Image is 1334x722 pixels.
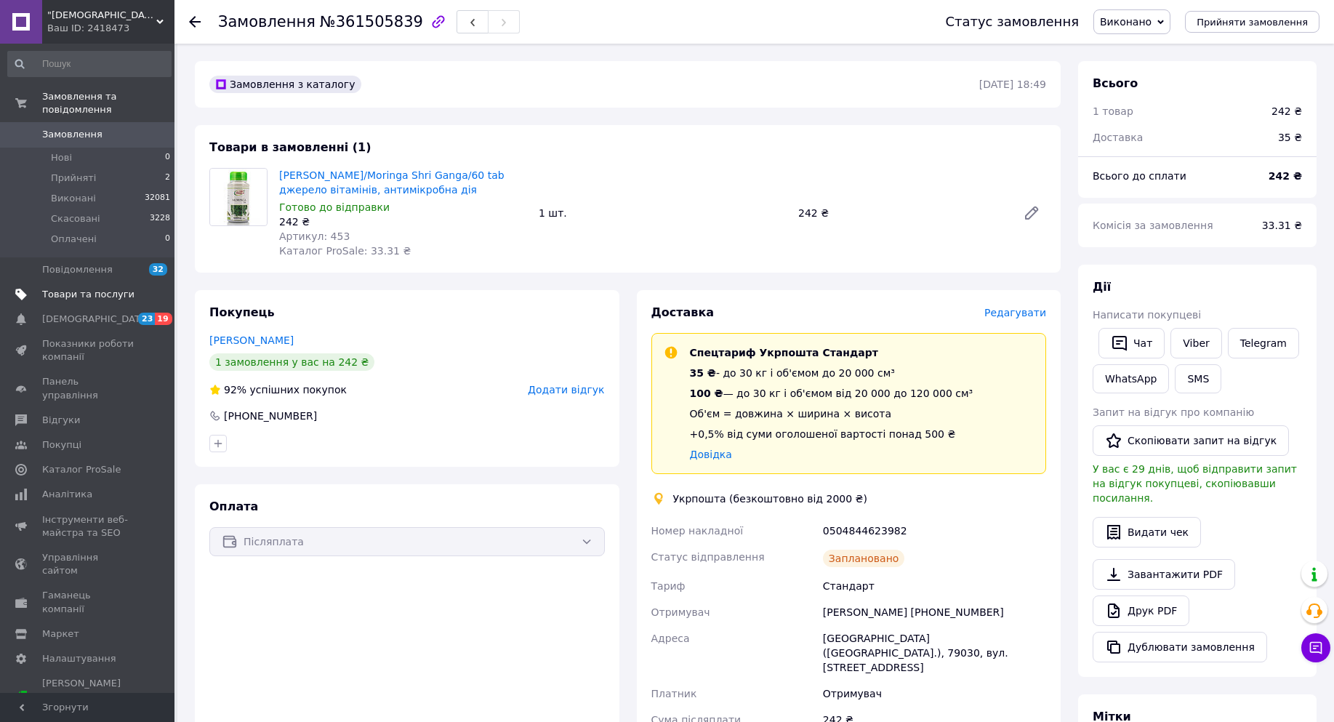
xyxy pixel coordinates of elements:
[51,212,100,225] span: Скасовані
[651,688,697,699] span: Платник
[820,625,1049,681] div: [GEOGRAPHIC_DATA] ([GEOGRAPHIC_DATA].), 79030, вул. [STREET_ADDRESS]
[165,151,170,164] span: 0
[320,13,423,31] span: №361505839
[189,15,201,29] div: Повернутися назад
[42,488,92,501] span: Аналітика
[42,263,113,276] span: Повідомлення
[165,172,170,185] span: 2
[945,15,1079,29] div: Статус замовлення
[1093,517,1201,547] button: Видати чек
[1093,170,1186,182] span: Всього до сплати
[51,172,96,185] span: Прийняті
[1197,17,1308,28] span: Прийняти замовлення
[209,353,374,371] div: 1 замовлення у вас на 242 ₴
[1093,559,1235,590] a: Завантажити PDF
[1093,132,1143,143] span: Доставка
[42,513,134,540] span: Інструменти веб-майстра та SEO
[209,382,347,397] div: успішних покупок
[149,263,167,276] span: 32
[279,201,390,213] span: Готово до відправки
[51,192,96,205] span: Виконані
[1269,121,1311,153] div: 35 ₴
[42,652,116,665] span: Налаштування
[42,438,81,452] span: Покупці
[279,214,527,229] div: 242 ₴
[1100,16,1152,28] span: Виконано
[42,90,174,116] span: Замовлення та повідомлення
[1262,220,1302,231] span: 33.31 ₴
[1093,309,1201,321] span: Написати покупцеві
[820,599,1049,625] div: [PERSON_NAME] [PHONE_NUMBER]
[51,151,72,164] span: Нові
[651,525,744,537] span: Номер накладної
[690,347,878,358] span: Спецтариф Укрпошта Стандарт
[1017,198,1046,228] a: Редагувати
[51,233,97,246] span: Оплачені
[1093,76,1138,90] span: Всього
[1269,170,1302,182] b: 242 ₴
[165,233,170,246] span: 0
[651,580,686,592] span: Тариф
[218,13,316,31] span: Замовлення
[1093,280,1111,294] span: Дії
[1093,425,1289,456] button: Скопіювати запит на відгук
[1170,328,1221,358] a: Viber
[1185,11,1319,33] button: Прийняти замовлення
[209,334,294,346] a: [PERSON_NAME]
[820,518,1049,544] div: 0504844623982
[690,367,716,379] span: 35 ₴
[979,79,1046,90] time: [DATE] 18:49
[651,305,715,319] span: Доставка
[651,606,710,618] span: Отримувач
[1093,595,1189,626] a: Друк PDF
[42,128,103,141] span: Замовлення
[690,386,973,401] div: — до 30 кг і об'ємом від 20 000 до 120 000 см³
[47,9,156,22] span: "Ayurveda" Інтернет магазин аюрведичних товарів з Індії
[209,500,258,513] span: Оплата
[42,589,134,615] span: Гаманець компанії
[690,388,723,399] span: 100 ₴
[820,573,1049,599] div: Стандарт
[209,76,361,93] div: Замовлення з каталогу
[651,633,690,644] span: Адреса
[209,140,371,154] span: Товари в замовленні (1)
[1093,364,1169,393] a: WhatsApp
[224,384,246,396] span: 92%
[42,627,79,641] span: Маркет
[690,449,732,460] a: Довідка
[1093,406,1254,418] span: Запит на відгук про компанію
[42,313,150,326] span: [DEMOGRAPHIC_DATA]
[209,305,275,319] span: Покупець
[1093,105,1133,117] span: 1 товар
[42,463,121,476] span: Каталог ProSale
[1301,633,1330,662] button: Чат з покупцем
[47,22,174,35] div: Ваш ID: 2418473
[1228,328,1299,358] a: Telegram
[533,203,792,223] div: 1 шт.
[42,551,134,577] span: Управління сайтом
[7,51,172,77] input: Пошук
[1098,328,1165,358] button: Чат
[670,492,871,506] div: Укрпошта (безкоштовно від 2000 ₴)
[279,230,350,242] span: Артикул: 453
[155,313,172,325] span: 19
[690,427,973,441] div: +0,5% від суми оголошеної вартості понад 500 ₴
[42,288,134,301] span: Товари та послуги
[823,550,905,567] div: Заплановано
[792,203,1011,223] div: 242 ₴
[145,192,170,205] span: 32081
[1093,463,1297,504] span: У вас є 29 днів, щоб відправити запит на відгук покупцеві, скопіювавши посилання.
[42,677,134,717] span: [PERSON_NAME] та рахунки
[690,366,973,380] div: - до 30 кг і об'ємом до 20 000 см³
[690,406,973,421] div: Об'єм = довжина × ширина × висота
[1093,220,1213,231] span: Комісія за замовлення
[984,307,1046,318] span: Редагувати
[150,212,170,225] span: 3228
[42,375,134,401] span: Панель управління
[222,409,318,423] div: [PHONE_NUMBER]
[528,384,604,396] span: Додати відгук
[820,681,1049,707] div: Отримувач
[1093,632,1267,662] button: Дублювати замовлення
[279,245,411,257] span: Каталог ProSale: 33.31 ₴
[651,551,765,563] span: Статус відправлення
